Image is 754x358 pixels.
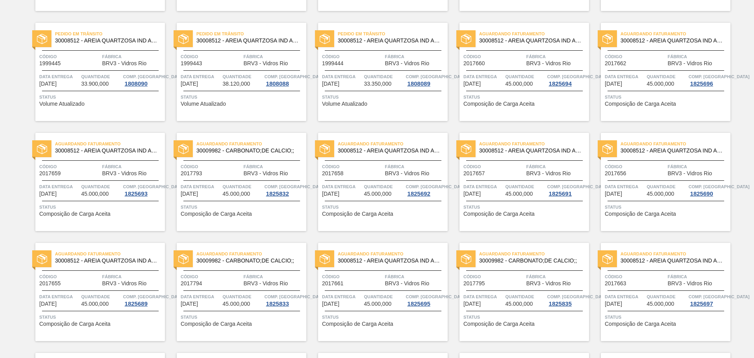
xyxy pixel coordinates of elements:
span: Quantidade [364,73,404,81]
span: Fábrica [385,53,446,61]
span: 28/08/2025 [463,81,481,87]
span: Quantidade [647,293,687,301]
span: 28/08/2025 [322,301,339,307]
span: Data entrega [322,293,362,301]
a: statusAguardando Faturamento30009982 - CARBONATO;DE CALCIO;;Código2017795FábricaBRV3 - Vidros Rio... [448,243,589,341]
span: Comp. Carga [123,293,184,301]
span: Fábrica [385,163,446,171]
span: Composição de Carga Aceita [39,211,110,217]
a: statusAguardando Faturamento30009982 - CARBONATO;DE CALCIO;;Código2017793FábricaBRV3 - Vidros Rio... [165,133,306,231]
span: Código [605,53,666,61]
span: 30008512 - AREIA QUARTZOSA IND AQ - 50 - 800 UG [479,38,583,44]
span: Pedido em Trânsito [55,30,165,38]
span: Quantidade [81,293,121,301]
span: Fábrica [526,273,587,281]
span: Código [322,163,383,171]
span: BRV3 - Vidros Rio [243,281,288,286]
span: 2017656 [605,171,626,176]
div: 1825690 [688,191,714,197]
div: 1825835 [547,301,573,307]
span: Quantidade [505,293,545,301]
span: 2017663 [605,281,626,286]
img: status [37,144,47,154]
a: Comp. [GEOGRAPHIC_DATA]1825835 [547,293,587,307]
span: 45.000,000 [81,301,109,307]
span: Composição de Carga Aceita [322,321,393,327]
span: Comp. Carga [547,183,608,191]
span: Aguardando Faturamento [196,140,306,148]
img: status [320,34,330,44]
span: 27/08/2025 [39,81,57,87]
img: status [461,254,471,264]
span: Data entrega [463,73,503,81]
span: Composição de Carga Aceita [322,211,393,217]
span: Quantidade [364,183,404,191]
span: 28/08/2025 [181,191,198,197]
span: 45.000,000 [647,191,674,197]
span: 2017662 [605,61,626,66]
div: 1825691 [547,191,573,197]
a: statusPedido em Trânsito30008512 - AREIA QUARTZOSA IND AQ - 50 - 800 UGCódigo1999445FábricaBRV3 -... [24,23,165,121]
a: Comp. [GEOGRAPHIC_DATA]1825693 [123,183,163,197]
span: BRV3 - Vidros Rio [385,281,429,286]
span: Aguardando Faturamento [620,30,730,38]
img: status [602,254,613,264]
span: Pedido em Trânsito [338,30,448,38]
span: BRV3 - Vidros Rio [102,281,146,286]
span: Status [605,313,728,321]
span: Aguardando Faturamento [479,250,589,258]
span: 45.000,000 [505,81,533,87]
span: Volume Atualizado [322,101,367,107]
span: 30008512 - AREIA QUARTZOSA IND AQ - 50 - 800 UG [338,38,441,44]
span: Código [181,53,242,61]
span: Aguardando Faturamento [620,140,730,148]
span: 45.000,000 [223,301,250,307]
span: Status [39,93,163,101]
span: Data entrega [322,73,362,81]
span: 28/08/2025 [605,81,622,87]
a: Comp. [GEOGRAPHIC_DATA]1825697 [688,293,728,307]
span: Código [463,163,524,171]
span: 2017793 [181,171,202,176]
span: Composição de Carga Aceita [463,211,534,217]
span: Status [463,93,587,101]
span: 28/08/2025 [322,191,339,197]
span: 2017660 [463,61,485,66]
span: 2017657 [463,171,485,176]
span: Status [463,313,587,321]
span: 30008512 - AREIA QUARTZOSA IND AQ - 50 - 800 UG [620,38,724,44]
a: statusAguardando Faturamento30008512 - AREIA QUARTZOSA IND AQ - 50 - 800 UGCódigo2017659FábricaBR... [24,133,165,231]
span: Quantidade [505,183,545,191]
span: 33.350,000 [364,81,392,87]
span: Composição de Carga Aceita [181,321,252,327]
img: status [178,254,188,264]
a: statusAguardando Faturamento30009982 - CARBONATO;DE CALCIO;;Código2017794FábricaBRV3 - Vidros Rio... [165,243,306,341]
span: Fábrica [102,163,163,171]
span: Código [463,273,524,281]
a: Comp. [GEOGRAPHIC_DATA]1808088 [264,73,304,87]
span: 28/08/2025 [463,301,481,307]
span: 30008512 - AREIA QUARTZOSA IND AQ - 50 - 800 UG [196,38,300,44]
span: 2017658 [322,171,344,176]
span: Comp. Carga [264,293,325,301]
span: Aguardando Faturamento [479,30,589,38]
span: 30009982 - CARBONATO;DE CALCIO;; [196,258,300,264]
span: 1999445 [39,61,61,66]
a: statusAguardando Faturamento30008512 - AREIA QUARTZOSA IND AQ - 50 - 800 UGCódigo2017656FábricaBR... [589,133,730,231]
span: 30008512 - AREIA QUARTZOSA IND AQ - 50 - 800 UG [55,38,159,44]
span: Pedido em Trânsito [196,30,306,38]
img: status [320,254,330,264]
span: 30008512 - AREIA QUARTZOSA IND AQ - 50 - 800 UG [620,258,724,264]
span: Composição de Carga Aceita [39,321,110,327]
a: Comp. [GEOGRAPHIC_DATA]1825695 [406,293,446,307]
span: Data entrega [605,73,645,81]
span: BRV3 - Vidros Rio [385,171,429,176]
img: status [37,254,47,264]
a: Comp. [GEOGRAPHIC_DATA]1825689 [123,293,163,307]
a: Comp. [GEOGRAPHIC_DATA]1825696 [688,73,728,87]
span: Comp. Carga [406,73,467,81]
span: Data entrega [322,183,362,191]
span: Volume Atualizado [181,101,226,107]
div: 1825694 [547,81,573,87]
span: Data entrega [463,293,503,301]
